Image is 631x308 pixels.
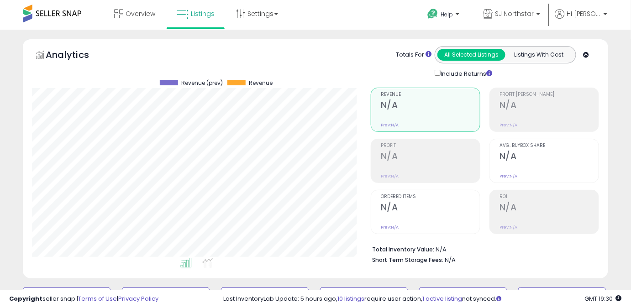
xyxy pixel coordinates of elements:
button: Listings With Cost [505,49,573,61]
div: seller snap | | [9,295,158,303]
b: Short Term Storage Fees: [372,256,443,264]
button: Listings without Cost [518,287,606,306]
small: Prev: N/A [500,224,517,230]
button: Listings without Min/Max [320,287,408,306]
div: Include Returns [428,68,503,78]
a: Privacy Policy [118,294,158,303]
h2: N/A [500,202,599,214]
small: Prev: N/A [500,122,517,128]
span: Profit [381,143,480,148]
h2: N/A [500,151,599,163]
span: Avg. Buybox Share [500,143,599,148]
button: Repricing On [122,287,210,306]
small: Prev: N/A [381,224,399,230]
span: Revenue [249,80,273,86]
h2: N/A [381,151,480,163]
div: Totals For [396,51,431,59]
button: Non Competitive [419,287,507,306]
h2: N/A [381,100,480,112]
span: Profit [PERSON_NAME] [500,92,599,97]
h5: Analytics [46,48,107,63]
span: N/A [445,256,456,264]
small: Prev: N/A [381,122,399,128]
h2: N/A [381,202,480,214]
span: Overview [126,9,155,18]
li: N/A [372,243,592,254]
span: Revenue [381,92,480,97]
span: Listings [191,9,215,18]
b: Total Inventory Value: [372,245,434,253]
span: Revenue (prev) [181,80,223,86]
button: Repricing Off [221,287,309,306]
span: Hi [PERSON_NAME] [567,9,601,18]
a: 1 active listing [423,294,463,303]
div: Last InventoryLab Update: 5 hours ago, require user action, not synced. [224,295,622,303]
small: Prev: N/A [500,173,517,179]
small: Prev: N/A [381,173,399,179]
strong: Copyright [9,294,42,303]
span: 2025-08-14 19:30 GMT [585,294,622,303]
span: Ordered Items [381,194,480,199]
a: 10 listings [338,294,365,303]
button: Default [23,287,110,306]
span: Help [441,10,453,18]
i: Get Help [427,8,438,20]
a: Help [420,1,468,30]
span: SJ Northstar [495,9,534,18]
h2: N/A [500,100,599,112]
a: Hi [PERSON_NAME] [555,9,607,30]
span: ROI [500,194,599,199]
a: Terms of Use [78,294,117,303]
button: All Selected Listings [437,49,505,61]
